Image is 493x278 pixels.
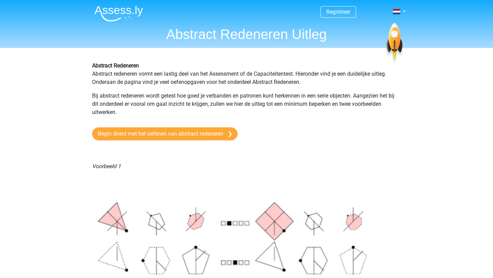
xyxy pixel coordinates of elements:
a: Registreer [326,9,350,15]
h1: Abstract Redeneren Uitleg [89,26,404,42]
img: arrow-right.e5bd35279c78.svg [229,131,232,137]
i: Voorbeeld 1 [92,163,121,169]
p: Bij abstract redeneren wordt getest hoe goed je verbanden en patronen kunt herkennen in een serie... [92,92,401,116]
a: Begin direct met het oefenen van abstract redeneren [92,127,238,140]
img: Assessly [94,5,143,22]
p: Abstract redeneren vormt een lastig deel van het Assessment of de Capaciteitentest. Hieronder vin... [92,62,401,86]
img: spaceship.7d73109d6933.svg [385,23,404,63]
b: Abstract Redeneren [92,62,139,69]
